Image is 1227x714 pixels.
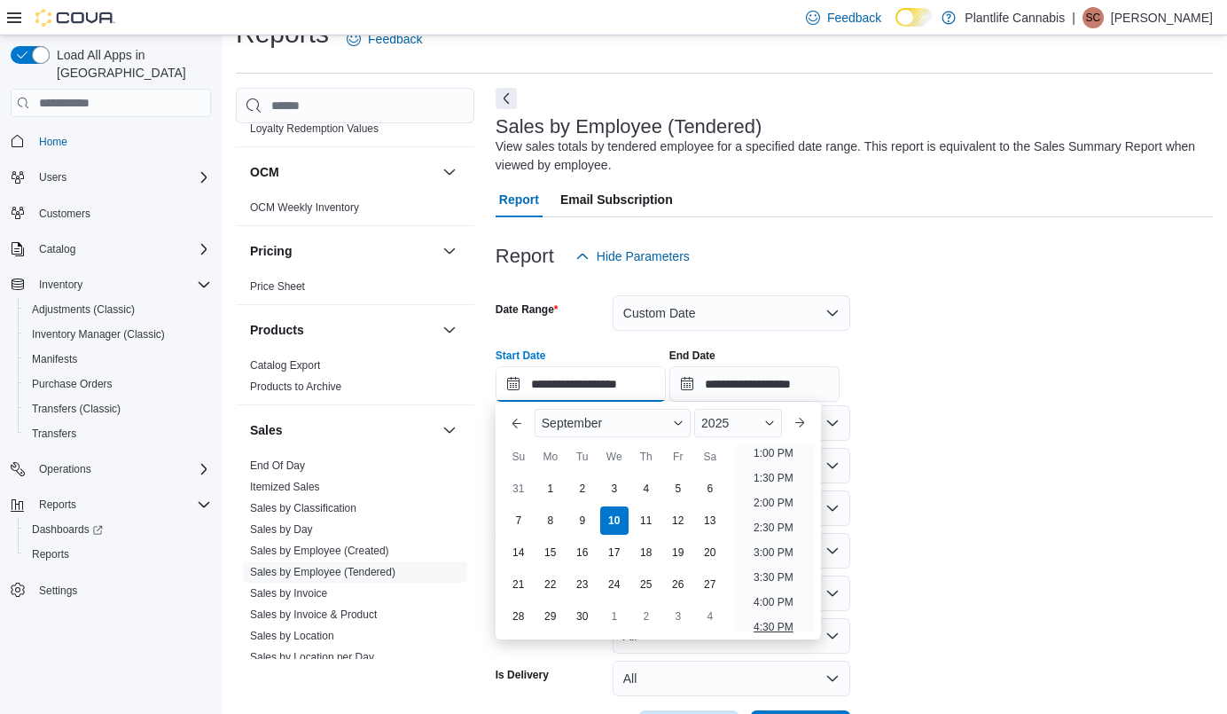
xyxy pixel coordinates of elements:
[18,322,218,347] button: Inventory Manager (Classic)
[32,129,211,152] span: Home
[32,203,98,224] a: Customers
[39,498,76,512] span: Reports
[18,372,218,396] button: Purchase Orders
[696,602,724,631] div: day-4
[250,163,279,181] h3: OCM
[250,122,379,136] span: Loyalty Redemption Values
[632,570,660,599] div: day-25
[746,616,801,638] li: 4:30 PM
[250,501,356,515] span: Sales by Classification
[746,567,801,588] li: 3:30 PM
[32,459,98,480] button: Operations
[32,274,90,295] button: Inventory
[1086,7,1101,28] span: SC
[496,302,559,317] label: Date Range
[632,538,660,567] div: day-18
[733,444,814,632] ul: Time
[504,443,533,471] div: Su
[250,629,334,643] span: Sales by Location
[568,538,597,567] div: day-16
[25,544,211,565] span: Reports
[50,46,211,82] span: Load All Apps in [GEOGRAPHIC_DATA]
[696,538,724,567] div: day-20
[560,182,673,217] span: Email Subscription
[746,443,801,464] li: 1:00 PM
[250,122,379,135] a: Loyalty Redemption Values
[250,381,341,393] a: Products to Archive
[32,547,69,561] span: Reports
[696,506,724,535] div: day-13
[32,352,77,366] span: Manifests
[568,506,597,535] div: day-9
[32,459,211,480] span: Operations
[632,602,660,631] div: day-2
[536,538,565,567] div: day-15
[542,416,602,430] span: September
[600,475,629,503] div: day-3
[25,349,211,370] span: Manifests
[250,481,320,493] a: Itemized Sales
[600,506,629,535] div: day-10
[39,278,82,292] span: Inventory
[696,475,724,503] div: day-6
[250,459,305,473] span: End Of Day
[250,459,305,472] a: End Of Day
[613,295,850,331] button: Custom Date
[536,602,565,631] div: day-29
[35,9,115,27] img: Cova
[39,135,67,149] span: Home
[632,506,660,535] div: day-11
[32,202,211,224] span: Customers
[785,409,814,437] button: Next month
[250,522,313,537] span: Sales by Day
[746,542,801,563] li: 3:00 PM
[694,409,782,437] div: Button. Open the year selector. 2025 is currently selected.
[250,565,395,579] span: Sales by Employee (Tendered)
[250,279,305,294] span: Price Sheet
[32,239,82,260] button: Catalog
[25,324,211,345] span: Inventory Manager (Classic)
[368,30,422,48] span: Feedback
[568,443,597,471] div: Tu
[32,427,76,441] span: Transfers
[1072,7,1075,28] p: |
[32,274,211,295] span: Inventory
[825,416,840,430] button: Open list of options
[250,321,304,339] h3: Products
[696,443,724,471] div: Sa
[25,519,110,540] a: Dashboards
[664,506,692,535] div: day-12
[568,239,697,274] button: Hide Parameters
[250,545,389,557] a: Sales by Employee (Created)
[535,409,691,437] div: Button. Open the month selector. September is currently selected.
[4,457,218,482] button: Operations
[250,358,320,373] span: Catalog Export
[536,570,565,599] div: day-22
[25,299,211,320] span: Adjustments (Classic)
[600,570,629,599] div: day-24
[25,423,211,444] span: Transfers
[669,349,715,363] label: End Date
[25,423,83,444] a: Transfers
[32,494,83,515] button: Reports
[32,377,113,391] span: Purchase Orders
[825,501,840,515] button: Open list of options
[965,7,1065,28] p: Plantlife Cannabis
[632,475,660,503] div: day-4
[250,651,374,663] a: Sales by Location per Day
[250,321,435,339] button: Products
[18,542,218,567] button: Reports
[496,88,517,109] button: Next
[250,163,435,181] button: OCM
[18,396,218,421] button: Transfers (Classic)
[504,602,533,631] div: day-28
[600,538,629,567] div: day-17
[503,473,726,632] div: September, 2025
[568,602,597,631] div: day-30
[250,502,356,514] a: Sales by Classification
[496,349,546,363] label: Start Date
[25,324,172,345] a: Inventory Manager (Classic)
[496,137,1204,175] div: View sales totals by tendered employee for a specified date range. This report is equivalent to t...
[250,608,377,621] a: Sales by Invoice & Product
[236,276,474,304] div: Pricing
